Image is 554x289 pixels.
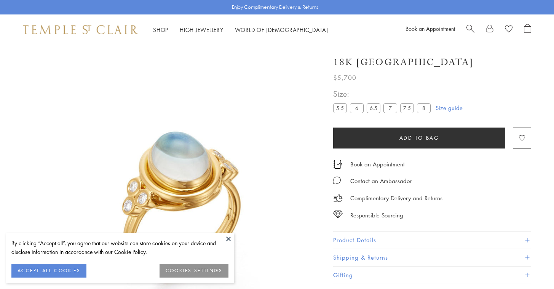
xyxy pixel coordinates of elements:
[350,211,403,220] div: Responsible Sourcing
[23,25,138,34] img: Temple St. Clair
[232,3,318,11] p: Enjoy Complimentary Delivery & Returns
[383,103,397,113] label: 7
[505,24,512,35] a: View Wishlist
[11,264,86,278] button: ACCEPT ALL COOKIES
[235,26,328,34] a: World of [DEMOGRAPHIC_DATA]World of [DEMOGRAPHIC_DATA]
[160,264,228,278] button: COOKIES SETTINGS
[333,176,341,184] img: MessageIcon-01_2.svg
[333,160,342,169] img: icon_appointment.svg
[524,24,531,35] a: Open Shopping Bag
[333,232,531,249] button: Product Details
[350,160,405,168] a: Book an Appointment
[333,103,347,113] label: 5.5
[466,24,474,35] a: Search
[11,239,228,256] div: By clicking “Accept all”, you agree that our website can store cookies on your device and disclos...
[333,73,356,83] span: $5,700
[153,25,328,35] nav: Main navigation
[333,211,343,218] img: icon_sourcing.svg
[367,103,380,113] label: 6.5
[436,104,463,112] a: Size guide
[417,103,431,113] label: 8
[333,56,473,69] h1: 18K [GEOGRAPHIC_DATA]
[333,249,531,266] button: Shipping & Returns
[333,193,343,203] img: icon_delivery.svg
[333,267,531,284] button: Gifting
[399,134,439,142] span: Add to bag
[350,103,364,113] label: 6
[400,103,414,113] label: 7.5
[333,88,434,100] span: Size:
[350,193,442,203] p: Complimentary Delivery and Returns
[153,26,168,34] a: ShopShop
[333,128,505,148] button: Add to bag
[180,26,224,34] a: High JewelleryHigh Jewellery
[350,176,412,186] div: Contact an Ambassador
[406,25,455,32] a: Book an Appointment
